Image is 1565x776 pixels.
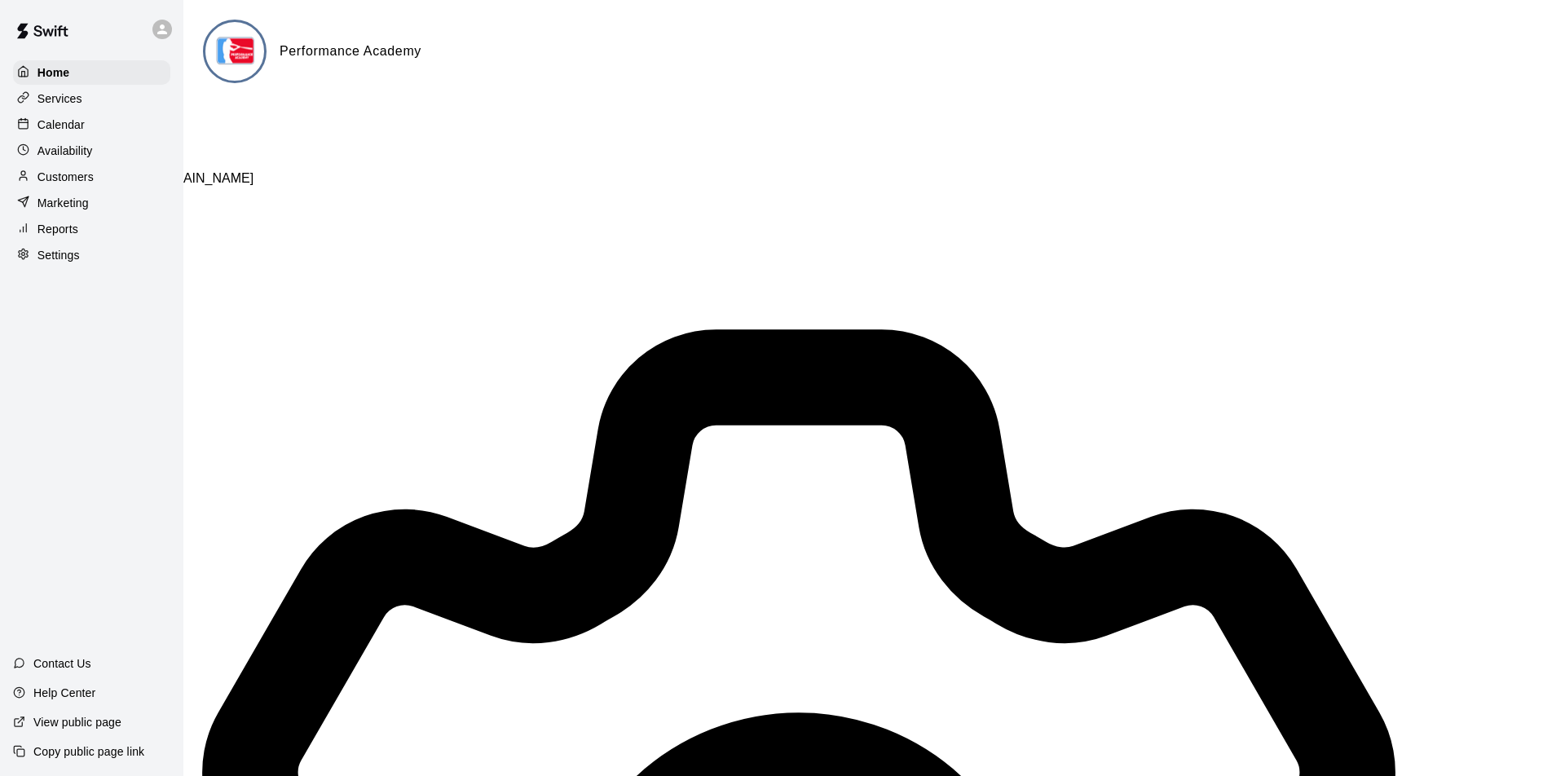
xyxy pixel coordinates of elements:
[33,655,91,672] p: Contact Us
[37,195,89,211] p: Marketing
[37,64,70,81] p: Home
[37,169,94,185] p: Customers
[205,22,267,83] img: Performance Academy logo
[33,714,121,730] p: View public page
[37,90,82,107] p: Services
[37,117,85,133] p: Calendar
[33,685,95,701] p: Help Center
[37,247,80,263] p: Settings
[37,221,78,237] p: Reports
[37,143,93,159] p: Availability
[280,41,421,62] h6: Performance Academy
[33,143,1565,158] p: [PERSON_NAME]
[33,743,144,760] p: Copy public page link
